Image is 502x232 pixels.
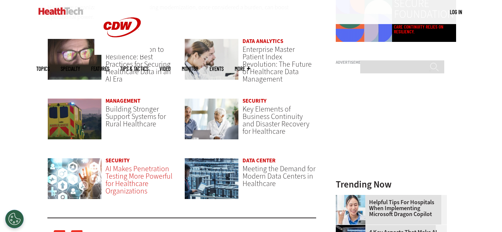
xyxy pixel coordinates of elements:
[336,225,369,231] a: Desktop monitor with brain AI concept
[242,157,275,164] a: Data Center
[336,180,447,189] h3: Trending Now
[235,66,250,72] span: More
[160,66,171,72] a: Video
[450,8,462,16] div: User menu
[106,164,173,196] a: AI Makes Penetration Testing More Powerful for Healthcare Organizations
[210,66,224,72] a: Events
[184,158,239,206] a: engineer with laptop overlooking data center
[336,60,447,64] h3: Advertisement
[120,66,148,72] a: Tips & Tactics
[106,97,140,105] a: Management
[91,66,109,72] a: Features
[106,104,166,129] a: Building Stronger Support Systems for Rural Healthcare
[61,66,80,72] span: Specialty
[47,158,102,199] img: Healthcare and hacking concept
[184,98,239,147] a: incident response team discusses around a table
[47,98,102,140] img: ambulance driving down country road at sunset
[336,195,365,225] img: Doctor using phone to dictate to tablet
[47,98,102,147] a: ambulance driving down country road at sunset
[336,195,369,201] a: Doctor using phone to dictate to tablet
[94,49,150,57] a: CDW
[5,210,24,228] div: Cookies Settings
[184,158,239,199] img: engineer with laptop overlooking data center
[47,158,102,206] a: Healthcare and hacking concept
[5,210,24,228] button: Open Preferences
[39,7,83,15] img: Home
[106,157,130,164] a: Security
[242,44,312,84] a: Enterprise Master Patient Index Revolution: The Future of Healthcare Data Management
[242,104,309,136] a: Key Elements of Business Continuity and Disaster Recovery for Healthcare
[336,67,447,160] iframe: advertisement
[242,164,315,189] a: Meeting the Demand for Modern Data Centers in Healthcare
[242,97,267,105] a: Security
[450,9,462,15] a: Log in
[184,98,239,140] img: incident response team discusses around a table
[336,199,442,217] a: Helpful Tips for Hospitals When Implementing Microsoft Dragon Copilot
[36,66,50,72] span: Topics
[182,66,198,72] a: MonITor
